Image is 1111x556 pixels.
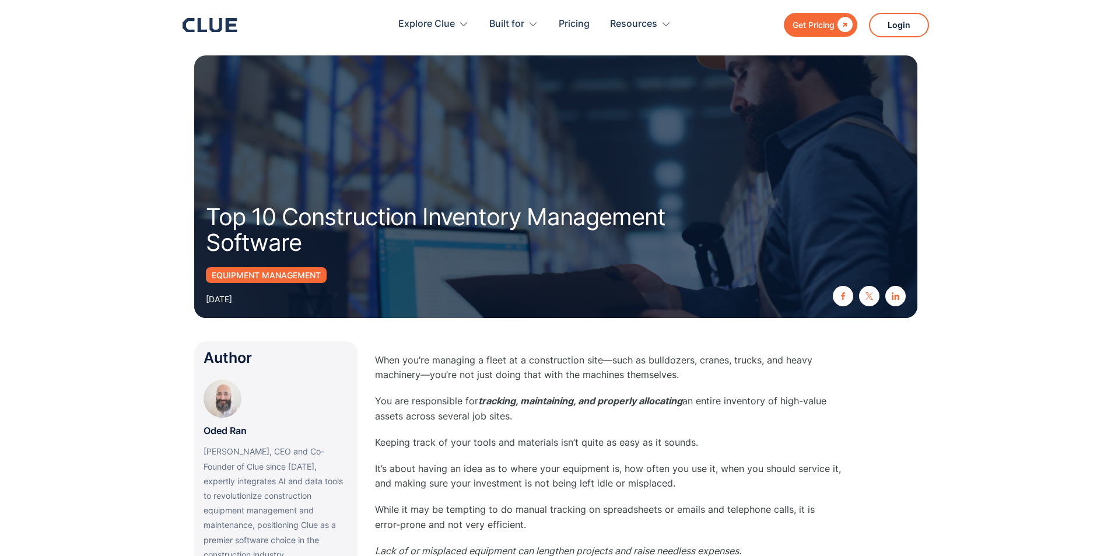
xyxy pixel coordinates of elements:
[398,6,469,43] div: Explore Clue
[839,292,847,300] img: facebook icon
[398,6,455,43] div: Explore Clue
[892,292,899,300] img: linkedin icon
[206,204,696,256] h1: Top 10 Construction Inventory Management Software
[375,461,842,491] p: It’s about having an idea as to where your equipment is, how often you use it, when you should se...
[869,13,929,37] a: Login
[793,18,835,32] div: Get Pricing
[610,6,657,43] div: Resources
[204,380,241,418] img: Oded Ran
[784,13,857,37] a: Get Pricing
[204,424,247,438] p: Oded Ran
[478,395,682,407] em: tracking, maintaining, and properly allocating
[206,292,232,306] div: [DATE]
[835,18,853,32] div: 
[204,351,348,365] div: Author
[375,394,842,423] p: You are responsible for an entire inventory of high-value assets across several job sites.
[375,502,842,531] p: While it may be tempting to do manual tracking on spreadsheets or emails and telephone calls, it ...
[375,353,842,382] p: When you’re managing a fleet at a construction site—such as bulldozers, cranes, trucks, and heavy...
[206,267,327,283] a: Equipment Management
[865,292,873,300] img: twitter X icon
[489,6,524,43] div: Built for
[559,6,590,43] a: Pricing
[375,435,842,450] p: Keeping track of your tools and materials isn’t quite as easy as it sounds.
[489,6,538,43] div: Built for
[610,6,671,43] div: Resources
